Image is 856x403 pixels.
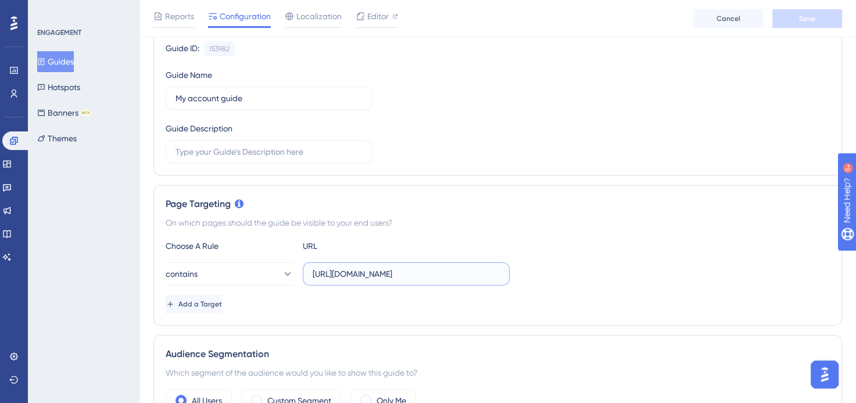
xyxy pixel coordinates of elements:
[37,28,81,37] div: ENGAGEMENT
[178,299,222,309] span: Add a Target
[176,145,363,158] input: Type your Guide’s Description here
[717,14,740,23] span: Cancel
[166,347,830,361] div: Audience Segmentation
[799,14,815,23] span: Save
[166,295,222,313] button: Add a Target
[37,51,74,72] button: Guides
[166,197,830,211] div: Page Targeting
[303,239,431,253] div: URL
[176,92,363,105] input: Type your Guide’s Name here
[166,41,199,56] div: Guide ID:
[807,357,842,392] iframe: UserGuiding AI Assistant Launcher
[220,9,271,23] span: Configuration
[37,77,80,98] button: Hotspots
[165,9,194,23] span: Reports
[772,9,842,28] button: Save
[367,9,389,23] span: Editor
[166,366,830,380] div: Which segment of the audience would you like to show this guide to?
[37,102,91,123] button: BannersBETA
[79,6,86,15] div: 9+
[166,68,212,82] div: Guide Name
[209,44,230,54] div: 153982
[166,122,232,135] div: Guide Description
[166,267,198,281] span: contains
[693,9,763,28] button: Cancel
[81,110,91,116] div: BETA
[166,262,293,286] button: contains
[313,268,500,280] input: yourwebsite.com/path
[37,128,77,149] button: Themes
[166,216,830,230] div: On which pages should the guide be visible to your end users?
[296,9,342,23] span: Localization
[27,3,73,17] span: Need Help?
[166,239,293,253] div: Choose A Rule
